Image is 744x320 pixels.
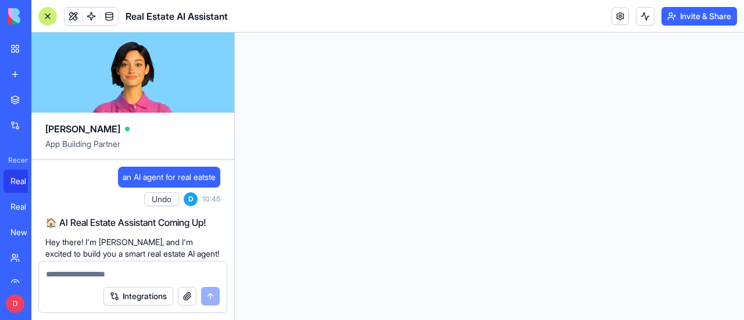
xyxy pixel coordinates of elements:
div: Real Estate AI Assistant [10,201,43,213]
div: Real Estate AI Assistant [10,175,43,187]
img: logo [8,8,80,24]
button: Integrations [103,287,173,305]
span: an AI agent for real eatste [123,171,216,183]
h2: 🏠 AI Real Estate Assistant Coming Up! [45,215,220,229]
span: [PERSON_NAME] [45,122,120,136]
div: New App [10,226,43,238]
span: Recent [3,156,28,165]
span: 10:45 [202,195,220,204]
a: Real Estate AI Assistant [3,170,50,193]
span: D [6,294,24,313]
span: D [184,192,198,206]
a: Real Estate AI Assistant [3,195,50,218]
p: Hey there! I'm [PERSON_NAME], and I'm excited to build you a smart real estate AI agent! 🎯 This w... [45,236,220,294]
a: New App [3,221,50,244]
span: App Building Partner [45,138,220,159]
button: Undo [144,192,179,206]
button: Invite & Share [661,7,737,26]
span: Real Estate AI Assistant [126,9,228,23]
